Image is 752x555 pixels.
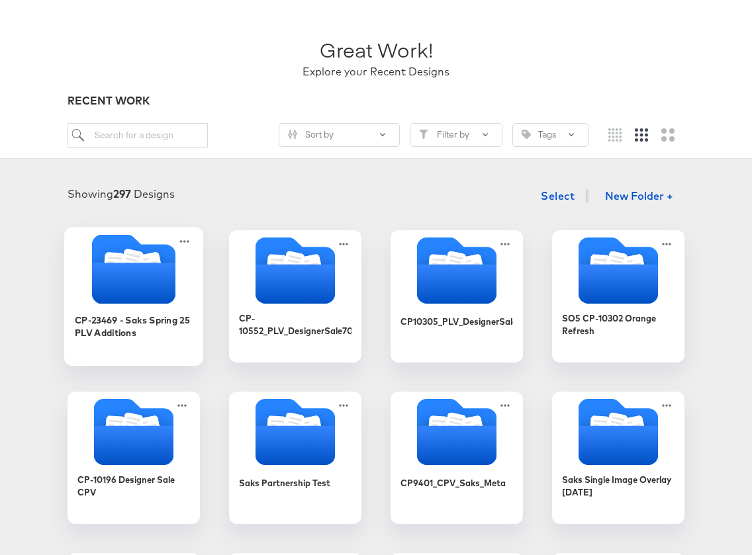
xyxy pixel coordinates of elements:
[68,187,175,202] div: Showing Designs
[400,477,506,490] div: CP9401_CPV_Saks_Meta
[391,399,523,465] svg: Folder
[552,237,684,304] svg: Folder
[562,474,675,498] div: Saks Single Image Overlay [DATE]
[608,128,622,142] svg: Small grid
[410,123,502,147] button: FilterFilter by
[229,399,361,465] svg: Folder
[391,392,523,524] div: CP9401_CPV_Saks_Meta
[68,399,200,465] svg: Folder
[419,130,428,139] svg: Filter
[68,392,200,524] div: CP-10196 Designer Sale CPV
[320,36,433,64] div: Great Work!
[68,93,684,108] div: RECENT WORK
[68,123,208,148] input: Search for a design
[594,185,684,210] button: New Folder +
[562,312,675,337] div: SO5 CP-10302 Orange Refresh
[239,477,330,490] div: Saks Partnership Test
[113,187,131,200] strong: 297
[229,392,361,524] div: Saks Partnership Test
[229,230,361,363] div: CP-10552_PLV_DesignerSale70
[279,123,400,147] button: SlidersSort by
[391,230,523,363] div: CP10305_PLV_DesignerSale60
[64,234,203,304] svg: Folder
[64,227,203,366] div: CP-23469 - Saks Spring 25 PLV Additions
[552,230,684,363] div: SO5 CP-10302 Orange Refresh
[661,128,675,142] svg: Large grid
[536,183,580,209] button: Select
[522,130,531,139] svg: Tag
[288,130,297,139] svg: Sliders
[635,128,648,142] svg: Medium grid
[75,313,193,339] div: CP-23469 - Saks Spring 25 PLV Additions
[239,312,352,337] div: CP-10552_PLV_DesignerSale70
[541,187,575,205] span: Select
[229,237,361,304] svg: Folder
[77,474,190,498] div: CP-10196 Designer Sale CPV
[552,399,684,465] svg: Folder
[391,237,523,304] svg: Folder
[552,392,684,524] div: Saks Single Image Overlay [DATE]
[512,123,588,147] button: TagTags
[303,64,449,79] div: Explore your Recent Designs
[400,316,513,328] div: CP10305_PLV_DesignerSale60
